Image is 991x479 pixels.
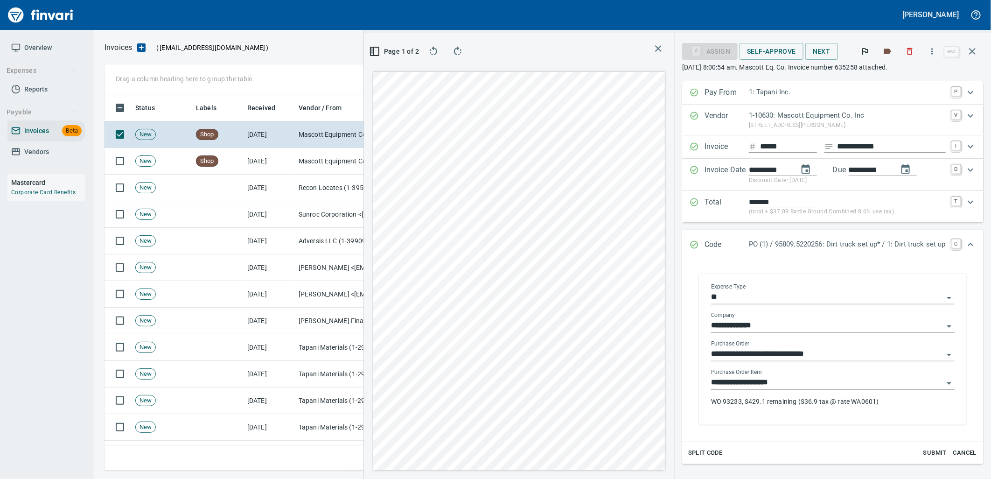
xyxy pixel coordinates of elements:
h5: [PERSON_NAME] [903,10,959,20]
button: Open [942,320,956,333]
span: Status [135,102,155,113]
button: Cancel [950,446,980,460]
td: Tapani Materials (1-29544) [295,414,388,441]
p: ( ) [151,43,269,52]
td: Tapani Materials (1-29544) [295,387,388,414]
button: Submit [920,446,950,460]
a: InvoicesBeta [7,120,85,141]
td: [DATE] [244,148,295,175]
button: Page 1 of 2 [371,43,419,60]
span: New [136,130,155,139]
button: Open [942,291,956,304]
button: change date [795,158,817,181]
p: Pay From [705,87,749,99]
p: PO (1) / 95809.5220256: Dirt truck set up* / 1: Dirt truck set up [749,239,946,250]
td: Tapani Materials (1-29544) [295,361,388,387]
td: Tapani Materials (1-29544) [295,334,388,361]
p: Discount Date: [DATE] [749,176,946,185]
div: Expand [682,135,984,159]
span: New [136,343,155,352]
span: Received [247,102,287,113]
span: Close invoice [942,40,984,63]
td: [DATE] [244,361,295,387]
div: Assign [682,47,738,55]
label: Expense Type [711,284,746,290]
p: (total + $37.09 Battle Ground Combined 8.6% use tax) [749,207,946,217]
td: [DATE] [244,308,295,334]
span: Page 1 of 2 [375,46,415,57]
span: Labels [196,102,229,113]
span: New [136,396,155,405]
a: Vendors [7,141,85,162]
span: New [136,317,155,325]
td: [PERSON_NAME] Financial (1-10537) [295,308,388,334]
td: [DATE] [244,441,295,467]
a: V [951,110,961,120]
span: New [136,423,155,432]
a: Overview [7,37,85,58]
p: Invoice Date [705,164,749,185]
button: Payable [3,104,81,121]
span: Self-Approve [747,46,796,57]
div: Expand [682,230,984,261]
div: Expand [682,105,984,135]
button: Open [942,348,956,361]
button: Labels [877,41,898,62]
button: Upload an Invoice [132,42,151,53]
label: Purchase Order Item [711,370,762,375]
a: P [951,87,961,96]
div: Expand [682,261,984,464]
svg: Invoice description [824,142,834,151]
p: WO 93233, $429.1 remaining ($36.9 tax @ rate WA0601) [711,397,955,406]
label: Purchase Order [711,341,750,347]
td: Recon Locates (1-39503) [295,175,388,201]
a: Reports [7,79,85,100]
button: More [922,41,942,62]
td: [DATE] [244,281,295,308]
div: Expand [682,159,984,191]
button: [PERSON_NAME] [900,7,961,22]
td: [DATE] [244,228,295,254]
button: Split Code [686,446,725,460]
p: [STREET_ADDRESS][PERSON_NAME] [749,121,946,130]
span: Received [247,102,275,113]
span: Overview [24,42,52,54]
a: I [951,141,961,150]
button: change due date [894,158,917,181]
p: Vendor [705,110,749,130]
td: [DATE] [244,334,295,361]
a: T [951,197,961,206]
a: D [951,164,961,174]
td: [PERSON_NAME] <[EMAIL_ADDRESS][DOMAIN_NAME]> [295,254,388,281]
span: Status [135,102,167,113]
td: Adversis LLC (1-39909) [295,228,388,254]
td: Mascott Equipment Co. Inc (1-10630) [295,148,388,175]
button: Expenses [3,62,81,79]
span: Vendor / From [299,102,342,113]
span: Invoices [24,125,49,137]
span: New [136,210,155,219]
p: 1-10630: Mascott Equipment Co. Inc [749,110,946,121]
button: Open [942,377,956,390]
td: [DATE] [244,414,295,441]
label: Company [711,313,735,318]
a: Finvari [6,4,76,26]
span: Labels [196,102,216,113]
div: Expand [682,191,984,222]
span: Vendors [24,146,49,158]
p: Total [705,197,749,217]
svg: Invoice number [749,141,756,152]
p: [DATE] 8:00:54 am. Mascott Eq. Co. Invoice number 635258 attached. [682,63,984,72]
span: Next [813,46,830,57]
p: Code [705,239,749,251]
span: Beta [62,126,82,136]
span: New [136,157,155,166]
span: Vendor / From [299,102,354,113]
td: [DATE] [244,201,295,228]
p: Invoice [705,141,749,153]
td: [DATE] [244,254,295,281]
td: [DATE] [244,121,295,148]
span: Payable [7,106,77,118]
button: Self-Approve [740,43,803,60]
p: Drag a column heading here to group the table [116,74,252,84]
